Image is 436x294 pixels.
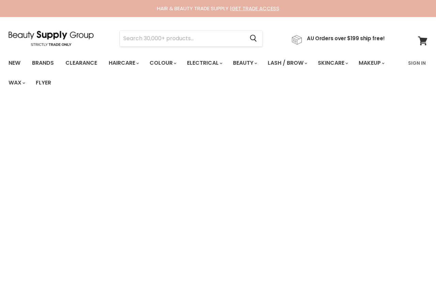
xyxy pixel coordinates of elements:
[31,76,56,90] a: Flyer
[60,56,102,70] a: Clearance
[228,56,261,70] a: Beauty
[232,5,279,12] a: GET TRADE ACCESS
[3,56,26,70] a: New
[144,56,181,70] a: Colour
[3,76,29,90] a: Wax
[3,53,404,93] ul: Main menu
[120,31,244,46] input: Search
[263,56,311,70] a: Lash / Brow
[120,30,263,47] form: Product
[404,56,430,70] a: Sign In
[354,56,389,70] a: Makeup
[104,56,143,70] a: Haircare
[244,31,262,46] button: Search
[182,56,227,70] a: Electrical
[313,56,352,70] a: Skincare
[27,56,59,70] a: Brands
